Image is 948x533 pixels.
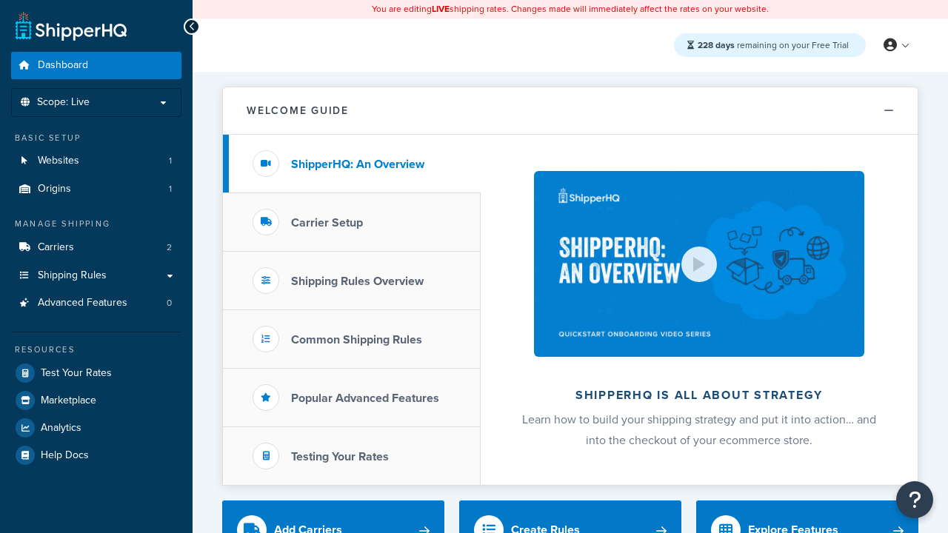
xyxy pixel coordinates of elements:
[169,155,172,167] span: 1
[11,415,181,441] a: Analytics
[11,175,181,203] a: Origins1
[38,155,79,167] span: Websites
[11,387,181,414] a: Marketplace
[291,158,424,171] h3: ShipperHQ: An Overview
[11,289,181,317] a: Advanced Features0
[38,183,71,195] span: Origins
[38,59,88,72] span: Dashboard
[291,333,422,346] h3: Common Shipping Rules
[167,241,172,254] span: 2
[38,269,107,282] span: Shipping Rules
[41,449,89,462] span: Help Docs
[698,38,849,52] span: remaining on your Free Trial
[223,87,918,135] button: Welcome Guide
[167,297,172,309] span: 0
[522,411,876,449] span: Learn how to build your shipping strategy and put it into action… and into the checkout of your e...
[11,442,181,469] a: Help Docs
[520,389,878,402] h2: ShipperHQ is all about strategy
[11,52,181,79] a: Dashboard
[41,422,81,435] span: Analytics
[11,289,181,317] li: Advanced Features
[698,38,735,52] strong: 228 days
[38,241,74,254] span: Carriers
[11,262,181,289] a: Shipping Rules
[11,234,181,261] a: Carriers2
[11,147,181,175] li: Websites
[37,96,90,109] span: Scope: Live
[11,132,181,144] div: Basic Setup
[534,171,864,357] img: ShipperHQ is all about strategy
[896,481,933,518] button: Open Resource Center
[11,234,181,261] li: Carriers
[11,360,181,386] a: Test Your Rates
[432,2,450,16] b: LIVE
[291,450,389,463] h3: Testing Your Rates
[11,218,181,230] div: Manage Shipping
[38,297,127,309] span: Advanced Features
[247,105,349,116] h2: Welcome Guide
[291,275,424,288] h3: Shipping Rules Overview
[169,183,172,195] span: 1
[291,392,439,405] h3: Popular Advanced Features
[11,175,181,203] li: Origins
[11,343,181,356] div: Resources
[11,147,181,175] a: Websites1
[291,216,363,229] h3: Carrier Setup
[41,367,112,380] span: Test Your Rates
[41,395,96,407] span: Marketplace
